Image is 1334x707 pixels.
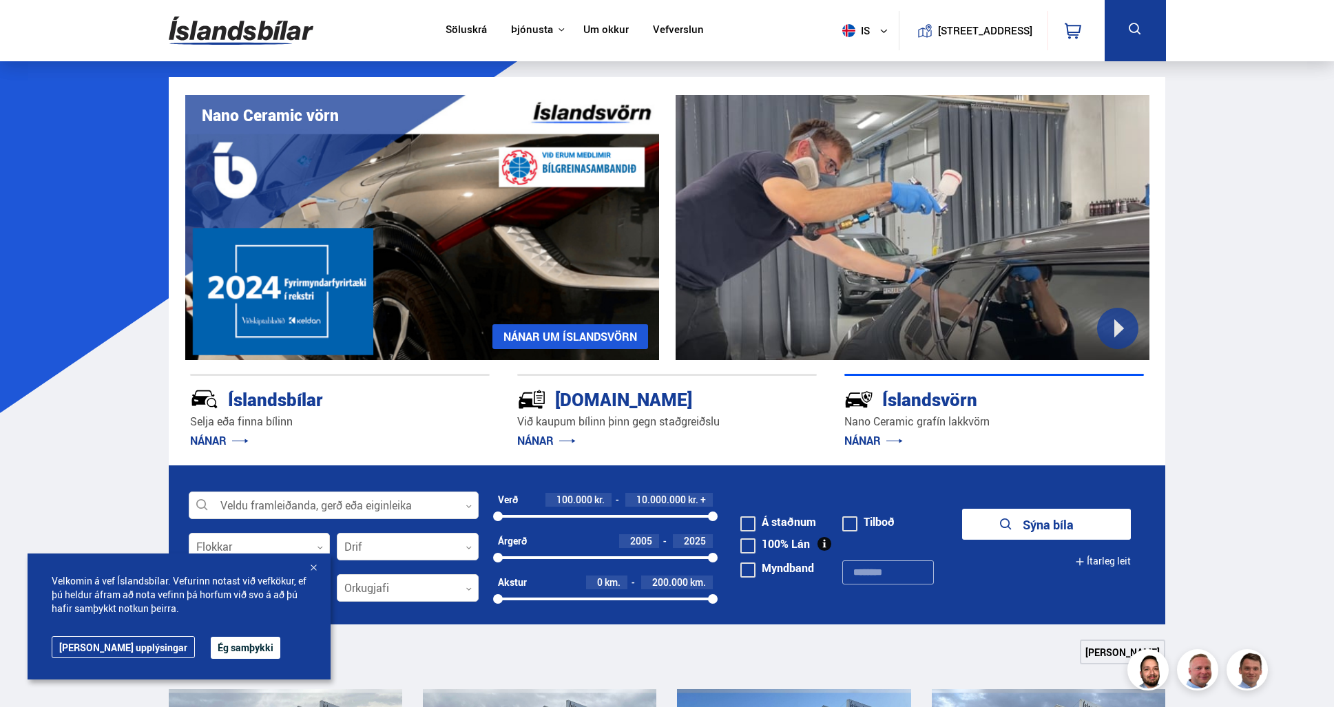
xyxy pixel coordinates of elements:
span: 2025 [684,534,706,547]
button: Ég samþykki [211,637,280,659]
div: Íslandsbílar [190,386,441,410]
label: 100% Lán [740,538,810,549]
a: NÁNAR [190,433,249,448]
span: 10.000.000 [636,493,686,506]
a: Söluskrá [446,23,487,38]
h1: Nano Ceramic vörn [202,106,339,125]
a: NÁNAR [844,433,903,448]
span: kr. [594,494,605,505]
button: [STREET_ADDRESS] [944,25,1028,36]
button: Sýna bíla [962,509,1131,540]
a: Um okkur [583,23,629,38]
span: km. [690,577,706,588]
div: Akstur [498,577,527,588]
div: Íslandsvörn [844,386,1095,410]
a: [PERSON_NAME] [1080,640,1165,664]
a: NÁNAR [517,433,576,448]
a: [STREET_ADDRESS] [906,11,1040,50]
div: Árgerð [498,536,527,547]
button: Þjónusta [511,23,553,36]
span: 0 [597,576,603,589]
div: [DOMAIN_NAME] [517,386,768,410]
button: Opna LiveChat spjallviðmót [11,6,52,47]
span: + [700,494,706,505]
img: JRvxyua_JYH6wB4c.svg [190,385,219,414]
p: Selja eða finna bílinn [190,414,490,430]
img: nhp88E3Fdnt1Opn2.png [1129,651,1171,693]
img: -Svtn6bYgwAsiwNX.svg [844,385,873,414]
img: vI42ee_Copy_of_H.png [185,95,659,360]
div: Verð [498,494,518,505]
span: 100.000 [556,493,592,506]
span: km. [605,577,621,588]
span: Velkomin á vef Íslandsbílar. Vefurinn notast við vefkökur, ef þú heldur áfram að nota vefinn þá h... [52,574,306,615]
button: Ítarleg leit [1075,546,1131,577]
label: Á staðnum [740,516,816,527]
img: G0Ugv5HjCgRt.svg [169,8,313,53]
img: svg+xml;base64,PHN2ZyB4bWxucz0iaHR0cDovL3d3dy53My5vcmcvMjAwMC9zdmciIHdpZHRoPSI1MTIiIGhlaWdodD0iNT... [842,24,855,37]
p: Nano Ceramic grafín lakkvörn [844,414,1144,430]
label: Myndband [740,562,814,573]
a: [PERSON_NAME] upplýsingar [52,636,195,658]
span: kr. [688,494,698,505]
span: 2005 [630,534,652,547]
img: tr5P-W3DuiFaO7aO.svg [517,385,546,414]
span: 200.000 [652,576,688,589]
label: Tilboð [842,516,895,527]
p: Við kaupum bílinn þinn gegn staðgreiðslu [517,414,817,430]
img: FbJEzSuNWCJXmdc-.webp [1229,651,1270,693]
span: is [837,24,871,37]
button: is [837,10,899,51]
a: NÁNAR UM ÍSLANDSVÖRN [492,324,648,349]
img: siFngHWaQ9KaOqBr.png [1179,651,1220,693]
a: Vefverslun [653,23,704,38]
